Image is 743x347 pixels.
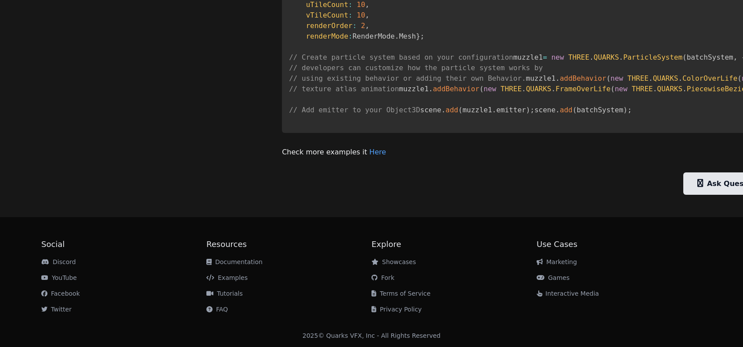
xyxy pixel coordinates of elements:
h2: Social [41,238,206,250]
span: . [653,85,657,93]
a: Discord [41,258,76,265]
span: ; [628,106,632,114]
a: Here [369,148,386,156]
span: : [348,0,353,9]
span: 10 [357,11,365,19]
span: = [543,53,547,61]
span: ; [530,106,534,114]
span: . [619,53,624,61]
a: Games [537,274,570,281]
span: , [365,0,370,9]
span: THREE QUARKS ParticleSystem [568,53,682,61]
span: ( [573,106,577,114]
a: Privacy Policy [371,306,422,313]
span: add [560,106,573,114]
span: renderMode [306,32,348,40]
span: ( [606,74,611,82]
span: , [365,11,370,19]
span: . [555,106,560,114]
span: vTileCount [306,11,348,19]
span: . [492,106,497,114]
span: ( [682,53,687,61]
a: Examples [206,274,248,281]
span: THREE QUARKS FrameOverLife [501,85,610,93]
span: // texture atlas animation [289,85,399,93]
span: , [365,21,370,30]
span: . [395,32,399,40]
span: uTileCount [306,0,348,9]
span: . [551,85,555,93]
span: . [589,53,594,61]
h2: Use Cases [537,238,702,250]
span: new [610,74,623,82]
a: Fork [371,274,394,281]
span: . [649,74,653,82]
a: Twitter [41,306,72,313]
span: new [615,85,628,93]
span: . [429,85,433,93]
span: 10 [357,0,365,9]
div: 2025 © Quarks VFX, Inc - All Rights Reserved [303,331,441,340]
span: addBehavior [560,74,606,82]
span: : [353,21,357,30]
a: Terms of Service [371,290,430,297]
a: FAQ [206,306,228,313]
a: Showcases [371,258,416,265]
span: ( [737,74,742,82]
span: , [733,53,738,61]
span: . [441,106,446,114]
span: addBehavior [433,85,480,93]
a: YouTube [41,274,77,281]
span: // using existing behavior or adding their own Behavior. [289,74,526,82]
a: Marketing [537,258,577,265]
span: : [348,11,353,19]
span: // Create particle system based on your configuration [289,53,513,61]
span: new [551,53,564,61]
span: ) [526,106,530,114]
a: Facebook [41,290,80,297]
span: . [678,74,682,82]
span: renderOrder [306,21,353,30]
span: : [348,32,353,40]
a: Interactive Media [537,290,599,297]
span: // Add emitter to your Object3D [289,106,420,114]
span: ( [480,85,484,93]
a: Tutorials [206,290,243,297]
span: . [522,85,526,93]
a: Documentation [206,258,263,265]
h2: Resources [206,238,371,250]
span: } [416,32,420,40]
span: ( [610,85,615,93]
span: add [446,106,458,114]
span: . [682,85,687,93]
h2: Explore [371,238,537,250]
span: 2 [361,21,365,30]
span: . [555,74,560,82]
span: // developers can customize how the particle system works by [289,64,543,72]
span: new [483,85,496,93]
span: THREE QUARKS ColorOverLife [628,74,737,82]
span: ( [458,106,463,114]
span: ; [420,32,425,40]
span: ) [623,106,628,114]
